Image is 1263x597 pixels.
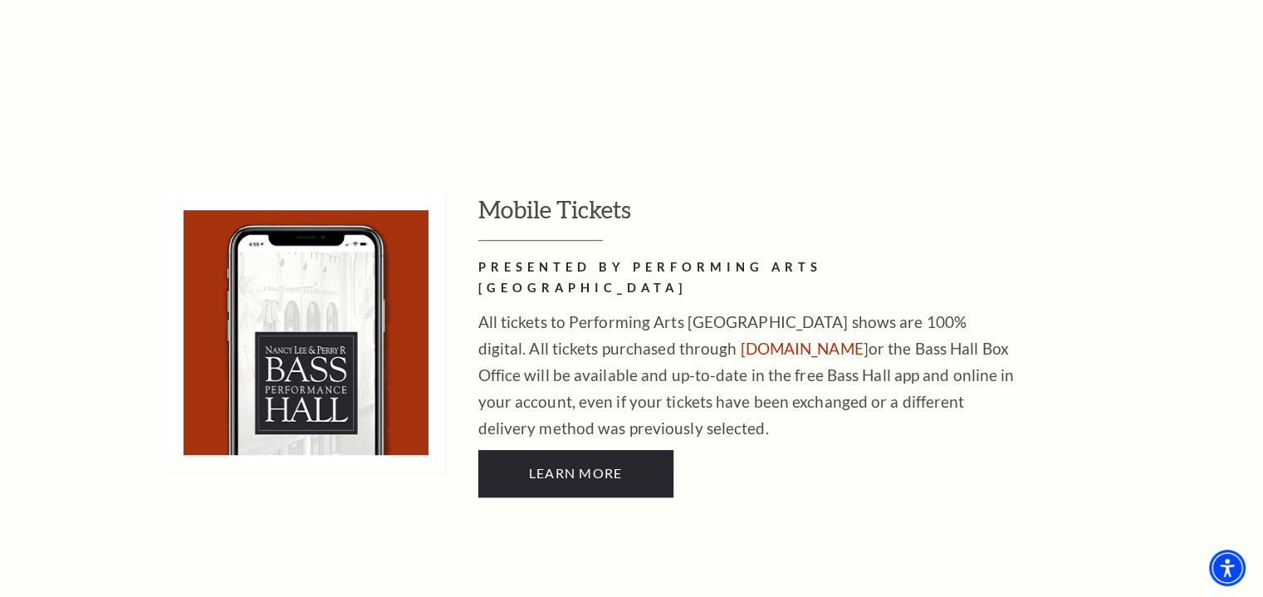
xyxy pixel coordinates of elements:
[740,339,868,358] a: [DOMAIN_NAME]
[478,257,1018,299] h2: PRESENTED BY PERFORMING ARTS [GEOGRAPHIC_DATA]
[478,450,673,497] a: Learn More PRESENTED BY PERFORMING ARTS FORT WORTH
[1209,550,1246,586] div: Accessibility Menu
[529,465,623,481] span: Learn More
[478,309,1018,442] p: All tickets to Performing Arts [GEOGRAPHIC_DATA] shows are 100% digital. All tickets purchased th...
[478,193,1147,241] h3: Mobile Tickets
[167,193,445,472] img: Mobile Tickets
